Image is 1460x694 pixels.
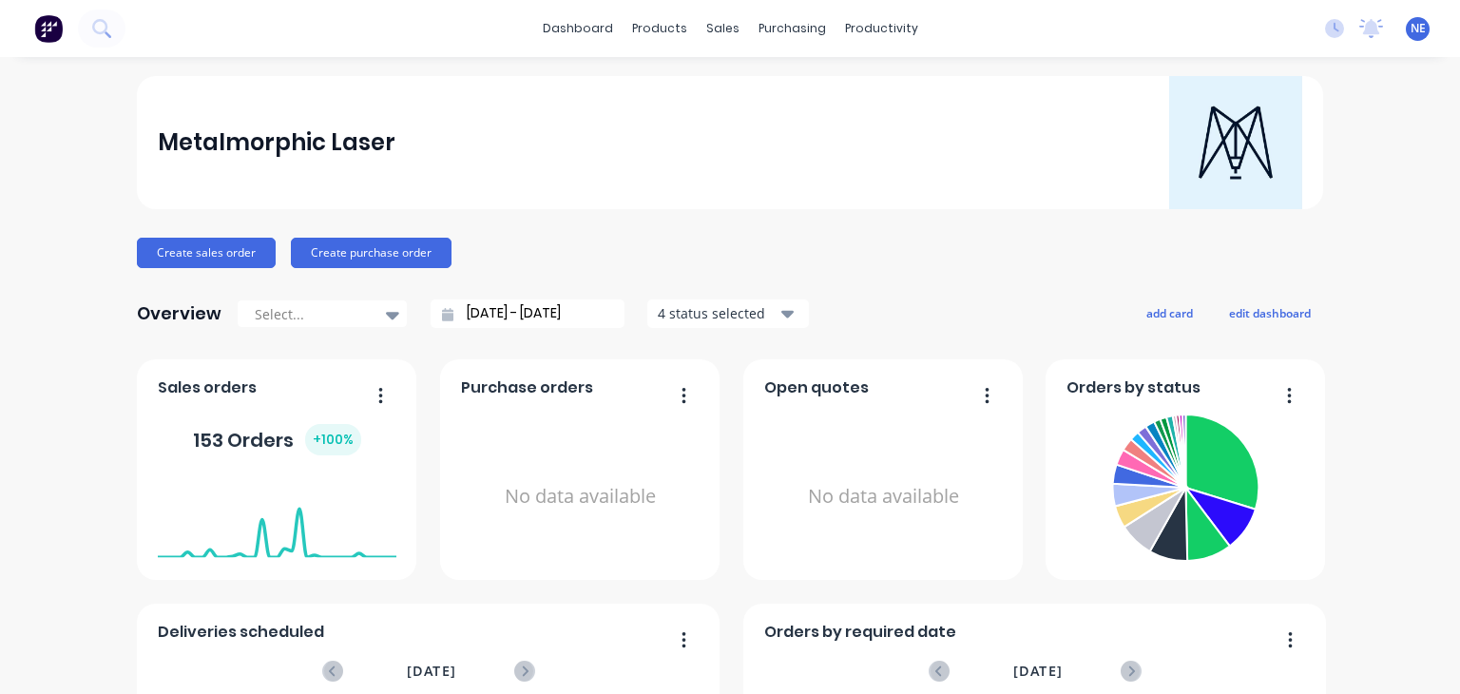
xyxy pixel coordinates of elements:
[764,621,956,644] span: Orders by required date
[1217,300,1323,325] button: edit dashboard
[193,424,361,455] div: 153 Orders
[1411,20,1426,37] span: NE
[407,661,456,682] span: [DATE]
[764,376,869,399] span: Open quotes
[158,376,257,399] span: Sales orders
[1013,661,1063,682] span: [DATE]
[461,407,700,587] div: No data available
[533,14,623,43] a: dashboard
[158,124,395,162] div: Metalmorphic Laser
[1169,76,1302,209] img: Metalmorphic Laser
[1134,300,1205,325] button: add card
[34,14,63,43] img: Factory
[836,14,928,43] div: productivity
[461,376,593,399] span: Purchase orders
[658,303,778,323] div: 4 status selected
[697,14,749,43] div: sales
[623,14,697,43] div: products
[1066,376,1201,399] span: Orders by status
[647,299,809,328] button: 4 status selected
[291,238,451,268] button: Create purchase order
[137,238,276,268] button: Create sales order
[749,14,836,43] div: purchasing
[764,407,1003,587] div: No data available
[137,295,221,333] div: Overview
[305,424,361,455] div: + 100 %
